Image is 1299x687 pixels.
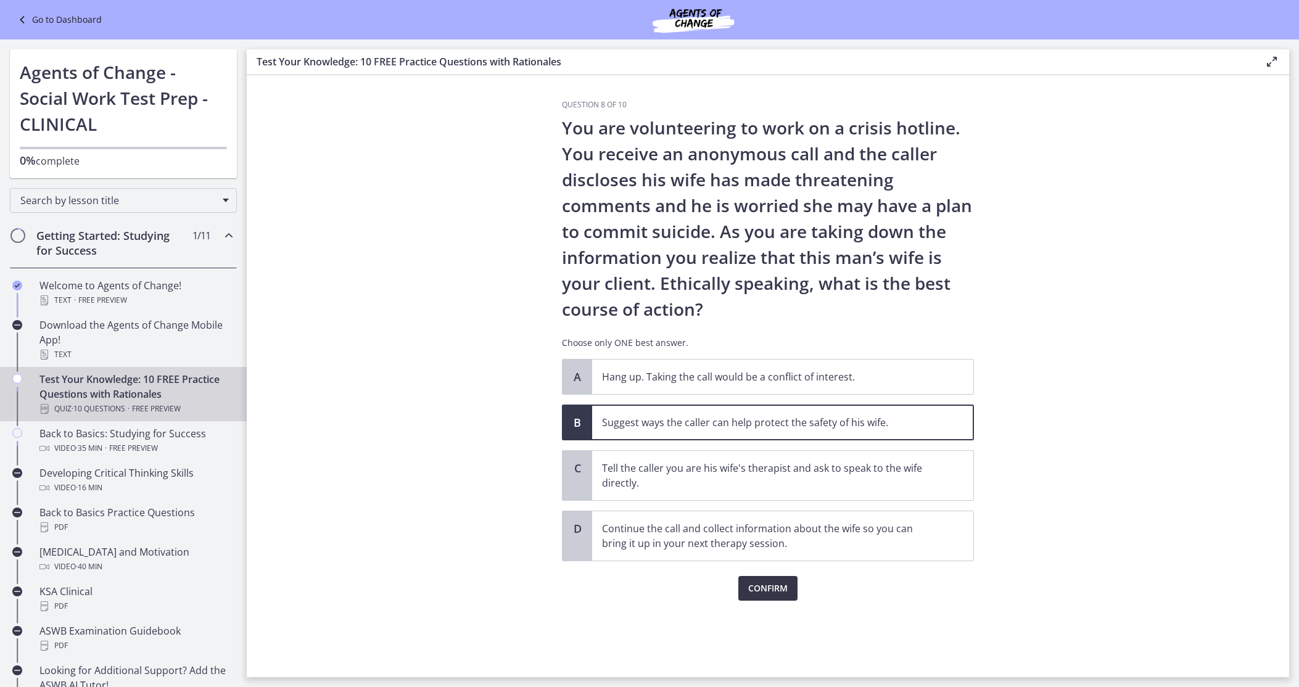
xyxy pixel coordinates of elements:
[39,401,232,416] div: Quiz
[39,480,232,495] div: Video
[39,372,232,416] div: Test Your Knowledge: 10 FREE Practice Questions with Rationales
[20,153,36,168] span: 0%
[74,293,76,308] span: ·
[20,194,216,207] span: Search by lesson title
[39,559,232,574] div: Video
[602,415,939,430] p: Suggest ways the caller can help protect the safety of his wife.
[128,401,130,416] span: ·
[12,281,22,290] i: Completed
[105,441,107,456] span: ·
[619,5,767,35] img: Agents of Change
[20,59,227,137] h1: Agents of Change - Social Work Test Prep - CLINICAL
[39,505,232,535] div: Back to Basics Practice Questions
[15,12,102,27] a: Go to Dashboard
[602,369,939,384] p: Hang up. Taking the call would be a conflict of interest.
[39,466,232,495] div: Developing Critical Thinking Skills
[132,401,181,416] span: Free preview
[562,337,974,349] p: Choose only ONE best answer.
[76,441,102,456] span: · 35 min
[39,545,232,574] div: [MEDICAL_DATA] and Motivation
[39,347,232,362] div: Text
[602,461,939,490] p: Tell the caller you are his wife's therapist and ask to speak to the wife directly.
[36,228,187,258] h2: Getting Started: Studying for Success
[20,153,227,168] p: complete
[192,228,210,243] span: 1 / 11
[39,318,232,362] div: Download the Agents of Change Mobile App!
[39,293,232,308] div: Text
[39,599,232,614] div: PDF
[570,521,585,536] span: D
[748,581,788,596] span: Confirm
[602,521,939,551] p: Continue the call and collect information about the wife so you can bring it up in your next ther...
[39,520,232,535] div: PDF
[109,441,158,456] span: Free preview
[570,415,585,430] span: B
[78,293,127,308] span: Free preview
[76,480,102,495] span: · 16 min
[570,461,585,475] span: C
[76,559,102,574] span: · 40 min
[39,426,232,456] div: Back to Basics: Studying for Success
[39,584,232,614] div: KSA Clinical
[39,441,232,456] div: Video
[72,401,125,416] span: · 10 Questions
[562,115,974,322] p: You are volunteering to work on a crisis hotline. You receive an anonymous call and the caller di...
[257,54,1245,69] h3: Test Your Knowledge: 10 FREE Practice Questions with Rationales
[39,278,232,308] div: Welcome to Agents of Change!
[10,188,237,213] div: Search by lesson title
[39,638,232,653] div: PDF
[570,369,585,384] span: A
[39,623,232,653] div: ASWB Examination Guidebook
[562,100,974,110] h3: Question 8 of 10
[738,576,798,601] button: Confirm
